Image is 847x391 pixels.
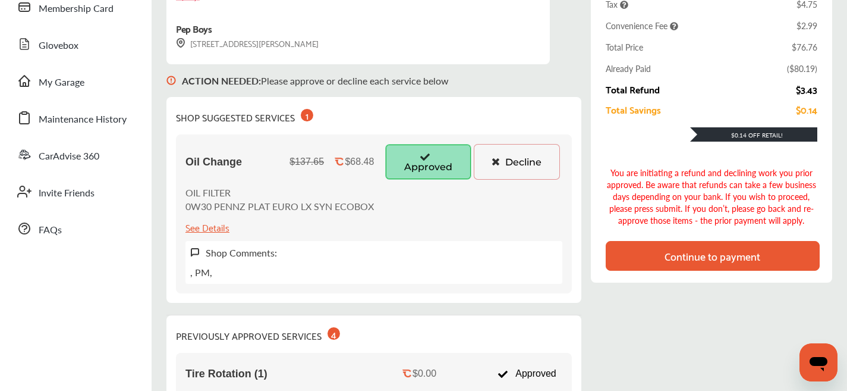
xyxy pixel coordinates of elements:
a: Glovebox [11,29,140,60]
span: Oil Change [185,156,242,168]
button: Decline [474,144,560,180]
span: FAQs [39,223,62,238]
div: Already Paid [606,62,651,74]
span: CarAdvise 360 [39,149,99,164]
div: $2.99 [796,20,817,32]
div: $137.65 [289,157,324,167]
img: svg+xml;base64,PHN2ZyB3aWR0aD0iMTYiIGhlaWdodD0iMTciIHZpZXdCb3g9IjAgMCAxNiAxNyIgZmlsbD0ibm9uZSIgeG... [176,38,185,48]
div: Total Price [606,41,643,53]
a: My Garage [11,65,140,96]
a: Maintenance History [11,102,140,133]
div: $68.48 [345,157,374,167]
div: Pep Boys [176,20,212,36]
span: Invite Friends [39,186,95,201]
div: Continue to payment [665,250,760,262]
div: Total Savings [606,104,661,115]
a: CarAdvise 360 [11,139,140,170]
div: Total Refund [606,84,660,95]
div: $0.14 Off Retail! [690,131,817,139]
p: , PM, [190,265,212,279]
span: Glovebox [39,38,78,54]
div: $3.43 [796,84,817,95]
span: Membership Card [39,1,114,17]
a: FAQs [11,213,140,244]
img: svg+xml;base64,PHN2ZyB3aWR0aD0iMTYiIGhlaWdodD0iMTciIHZpZXdCb3g9IjAgMCAxNiAxNyIgZmlsbD0ibm9uZSIgeG... [166,64,176,97]
div: ( $80.19 ) [787,62,817,74]
div: [STREET_ADDRESS][PERSON_NAME] [176,36,319,50]
div: 1 [301,109,313,121]
iframe: Button to launch messaging window [799,343,837,381]
img: svg+xml;base64,PHN2ZyB3aWR0aD0iMTYiIGhlaWdodD0iMTciIHZpZXdCb3g9IjAgMCAxNiAxNyIgZmlsbD0ibm9uZSIgeG... [190,248,200,258]
button: Approved [385,144,471,180]
div: 4 [328,327,340,340]
div: $0.00 [413,368,436,379]
a: Invite Friends [11,176,140,207]
label: Shop Comments: [206,246,277,259]
span: Tire Rotation (1) [185,368,267,380]
b: ACTION NEEDED : [182,74,261,87]
div: Approved [491,362,562,385]
div: $0.14 [796,104,817,115]
span: My Garage [39,75,84,90]
div: SHOP SUGGESTED SERVICES [176,107,313,125]
span: Convenience Fee [606,20,678,32]
div: $76.76 [792,41,817,53]
p: 0W30 PENNZ PLAT EURO LX SYN ECOBOX [185,199,374,213]
div: You are initiating a refund and declining work you prior approved. Be aware that refunds can take... [606,167,817,226]
div: PREVIOUSLY APPROVED SERVICES [176,325,340,343]
p: Please approve or decline each service below [182,74,449,87]
p: OIL FILTER [185,186,374,199]
div: See Details [185,219,229,235]
span: Maintenance History [39,112,127,127]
